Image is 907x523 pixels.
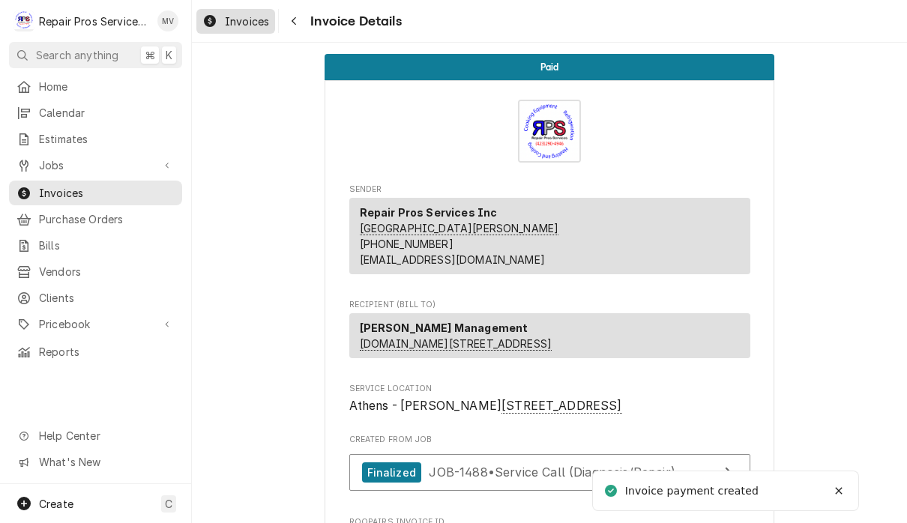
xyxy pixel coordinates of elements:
[39,290,175,306] span: Clients
[39,13,149,29] div: Repair Pros Services Inc
[9,312,182,336] a: Go to Pricebook
[9,339,182,364] a: Reports
[225,13,269,29] span: Invoices
[39,316,152,332] span: Pricebook
[157,10,178,31] div: MV
[349,299,750,311] span: Recipient (Bill To)
[166,47,172,63] span: K
[39,105,175,121] span: Calendar
[39,264,175,279] span: Vendors
[9,153,182,178] a: Go to Jobs
[9,233,182,258] a: Bills
[349,313,750,364] div: Recipient (Bill To)
[9,74,182,99] a: Home
[39,211,175,227] span: Purchase Orders
[349,399,622,414] span: Athens - [PERSON_NAME]
[360,238,453,250] a: [PHONE_NUMBER]
[9,207,182,232] a: Purchase Orders
[518,100,581,163] img: Logo
[9,127,182,151] a: Estimates
[349,383,750,395] span: Service Location
[39,157,152,173] span: Jobs
[39,79,175,94] span: Home
[39,344,175,360] span: Reports
[282,9,306,33] button: Navigate back
[39,428,173,444] span: Help Center
[349,299,750,365] div: Invoice Recipient
[540,62,559,72] span: Paid
[325,54,774,80] div: Status
[9,285,182,310] a: Clients
[157,10,178,31] div: Mindy Volker's Avatar
[349,198,750,274] div: Sender
[306,11,401,31] span: Invoice Details
[145,47,155,63] span: ⌘
[349,184,750,281] div: Invoice Sender
[349,397,750,415] span: Service Location
[625,483,762,499] div: Invoice payment created
[362,462,421,483] div: Finalized
[9,181,182,205] a: Invoices
[349,434,750,446] span: Created From Job
[165,496,172,512] span: C
[429,465,675,480] span: JOB-1488 • Service Call (Diagnosis/Repair)
[9,423,182,448] a: Go to Help Center
[9,42,182,68] button: Search anything⌘K
[349,434,750,498] div: Created From Job
[349,454,750,491] a: View Job
[360,253,545,266] a: [EMAIL_ADDRESS][DOMAIN_NAME]
[39,238,175,253] span: Bills
[39,185,175,201] span: Invoices
[196,9,275,34] a: Invoices
[39,498,73,510] span: Create
[13,10,34,31] div: Repair Pros Services Inc's Avatar
[360,206,498,219] strong: Repair Pros Services Inc
[9,450,182,474] a: Go to What's New
[349,383,750,415] div: Service Location
[9,259,182,284] a: Vendors
[13,10,34,31] div: R
[349,198,750,280] div: Sender
[349,184,750,196] span: Sender
[39,131,175,147] span: Estimates
[349,313,750,358] div: Recipient (Bill To)
[360,321,528,334] strong: [PERSON_NAME] Management
[39,454,173,470] span: What's New
[36,47,118,63] span: Search anything
[9,100,182,125] a: Calendar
